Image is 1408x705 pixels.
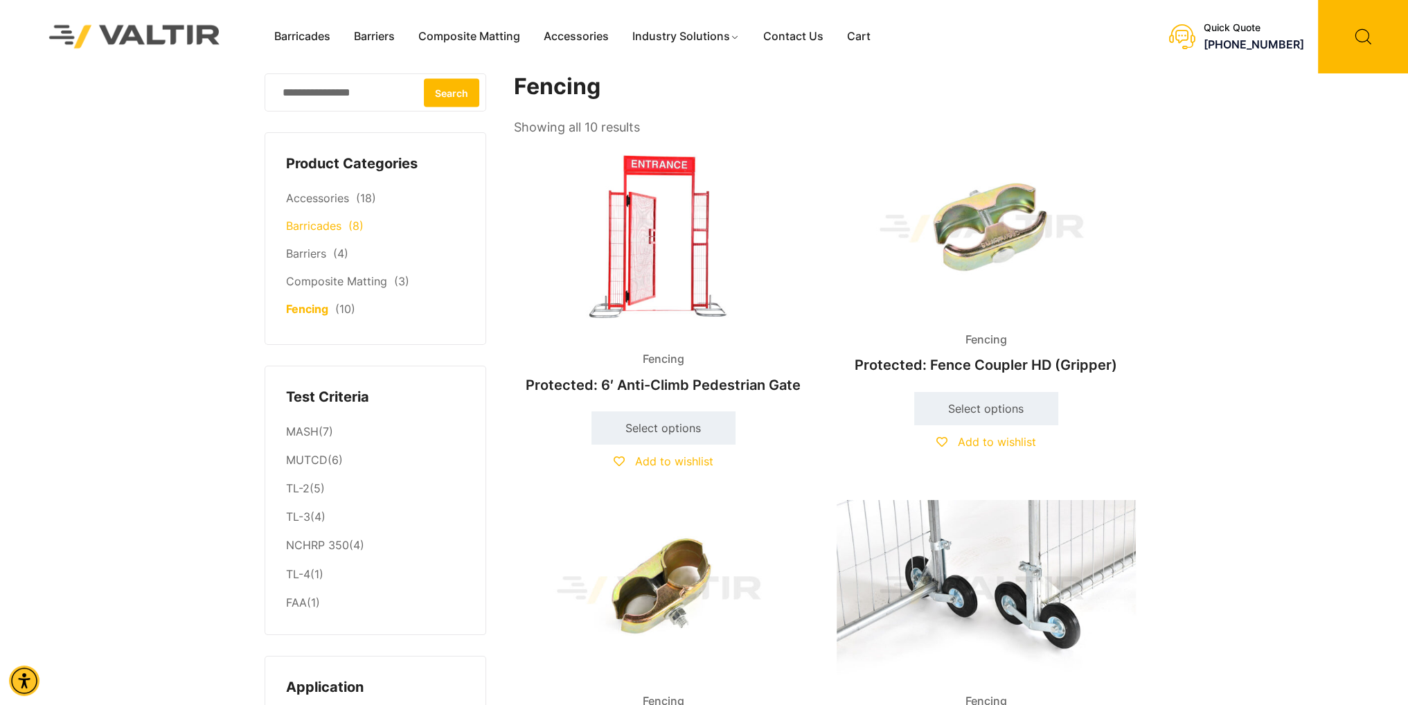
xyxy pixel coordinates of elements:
[751,26,835,47] a: Contact Us
[635,454,713,468] span: Add to wishlist
[9,666,39,696] div: Accessibility Menu
[1204,37,1304,51] a: call (888) 496-3625
[632,349,695,370] span: Fencing
[591,411,736,445] a: Select options for “6' Anti-Climb Pedestrian Gate”
[514,139,813,400] a: FencingProtected: 6′ Anti-Climb Pedestrian Gate
[286,154,465,175] h4: Product Categories
[333,247,348,260] span: (4)
[286,481,310,495] a: TL-2
[286,447,465,475] li: (6)
[514,370,813,400] h2: Protected: 6′ Anti-Climb Pedestrian Gate
[265,73,486,111] input: Search for:
[286,532,465,560] li: (4)
[514,500,813,679] img: Fencing
[286,560,465,589] li: (1)
[286,567,310,581] a: TL-4
[286,503,465,532] li: (4)
[348,219,364,233] span: (8)
[914,392,1058,425] a: Select options for “Fence Coupler HD (Gripper)”
[936,435,1036,449] a: Add to wishlist
[1204,22,1304,34] div: Quick Quote
[424,78,479,107] button: Search
[286,453,328,467] a: MUTCD
[286,191,349,205] a: Accessories
[532,26,621,47] a: Accessories
[286,274,387,288] a: Composite Matting
[286,302,328,316] a: Fencing
[514,116,640,139] p: Showing all 10 results
[31,7,238,66] img: Valtir Rentals
[837,500,1136,679] img: Fencing
[286,510,310,524] a: TL-3
[621,26,751,47] a: Industry Solutions
[394,274,409,288] span: (3)
[407,26,532,47] a: Composite Matting
[837,139,1136,380] a: FencingProtected: Fence Coupler HD (Gripper)
[514,73,1137,100] h1: Fencing
[837,350,1136,380] h2: Protected: Fence Coupler HD (Gripper)
[335,302,355,316] span: (10)
[286,425,319,438] a: MASH
[342,26,407,47] a: Barriers
[958,435,1036,449] span: Add to wishlist
[614,454,713,468] a: Add to wishlist
[286,538,349,552] a: NCHRP 350
[286,589,465,614] li: (1)
[286,219,341,233] a: Barricades
[835,26,882,47] a: Cart
[955,330,1017,350] span: Fencing
[514,139,813,338] img: Fencing
[286,387,465,408] h4: Test Criteria
[262,26,342,47] a: Barricades
[286,596,307,609] a: FAA
[286,418,465,446] li: (7)
[286,247,326,260] a: Barriers
[286,475,465,503] li: (5)
[837,139,1136,318] img: Fencing
[356,191,376,205] span: (18)
[286,677,465,698] h4: Application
